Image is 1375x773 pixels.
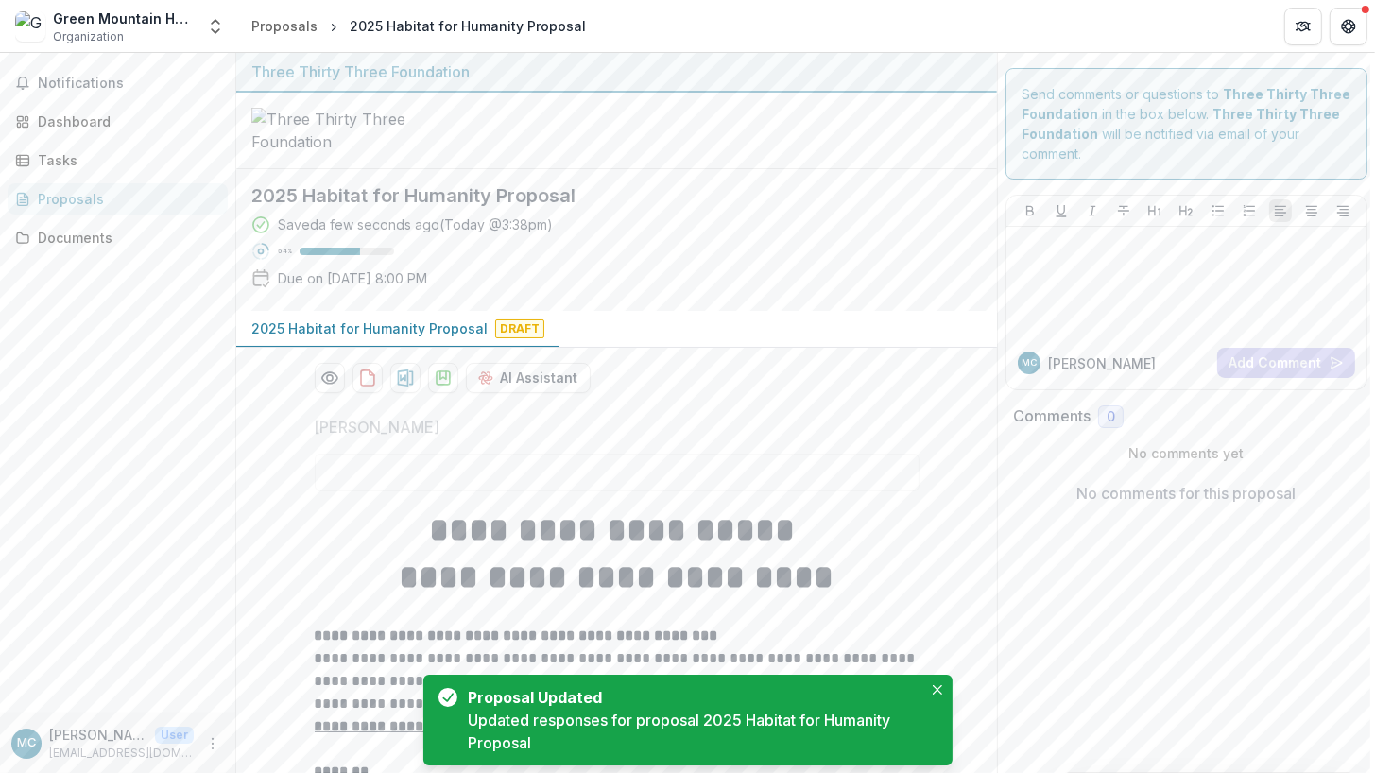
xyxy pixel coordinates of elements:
[244,12,325,40] a: Proposals
[1207,199,1229,222] button: Bullet List
[1284,8,1322,45] button: Partners
[202,8,229,45] button: Open entity switcher
[1005,68,1367,180] div: Send comments or questions to in the box below. will be notified via email of your comment.
[1143,199,1166,222] button: Heading 1
[8,222,228,253] a: Documents
[155,727,194,744] p: User
[49,725,147,745] p: [PERSON_NAME]
[315,416,440,438] p: [PERSON_NAME]
[278,268,427,288] p: Due on [DATE] 8:00 PM
[15,11,45,42] img: Green Mountain Habitat for Humanity
[315,363,345,393] button: Preview 5fa8ce96-bc52-4cae-935c-f771d7808e3c-0.pdf
[278,245,292,258] p: 64 %
[350,16,586,36] div: 2025 Habitat for Humanity Proposal
[1112,199,1135,222] button: Strike
[38,150,213,170] div: Tasks
[278,215,553,234] div: Saved a few seconds ago ( Today @ 3:38pm )
[53,28,124,45] span: Organization
[251,16,318,36] div: Proposals
[466,363,591,393] button: AI Assistant
[38,189,213,209] div: Proposals
[244,12,593,40] nav: breadcrumb
[1019,199,1041,222] button: Bold
[201,732,224,755] button: More
[1022,358,1037,368] div: Mike Chamness
[251,60,982,83] div: Three Thirty Three Foundation
[1330,8,1367,45] button: Get Help
[38,76,220,92] span: Notifications
[38,112,213,131] div: Dashboard
[1300,199,1323,222] button: Align Center
[1081,199,1104,222] button: Italicize
[469,686,915,709] div: Proposal Updated
[53,9,195,28] div: Green Mountain Habitat for Humanity
[49,745,194,762] p: [EMAIL_ADDRESS][DOMAIN_NAME]
[390,363,421,393] button: download-proposal
[428,363,458,393] button: download-proposal
[1048,353,1156,373] p: [PERSON_NAME]
[8,145,228,176] a: Tasks
[251,318,488,338] p: 2025 Habitat for Humanity Proposal
[352,363,383,393] button: download-proposal
[926,679,949,701] button: Close
[1217,348,1355,378] button: Add Comment
[1332,199,1354,222] button: Align Right
[1107,409,1115,425] span: 0
[251,184,952,207] h2: 2025 Habitat for Humanity Proposal
[495,319,544,338] span: Draft
[251,108,440,153] img: Three Thirty Three Foundation
[1238,199,1261,222] button: Ordered List
[8,68,228,98] button: Notifications
[1175,199,1197,222] button: Heading 2
[8,183,228,215] a: Proposals
[38,228,213,248] div: Documents
[469,709,922,754] div: Updated responses for proposal 2025 Habitat for Humanity Proposal
[8,106,228,137] a: Dashboard
[17,737,36,749] div: Mike Chamness
[1013,407,1091,425] h2: Comments
[1050,199,1073,222] button: Underline
[1013,443,1360,463] p: No comments yet
[1269,199,1292,222] button: Align Left
[1077,482,1297,505] p: No comments for this proposal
